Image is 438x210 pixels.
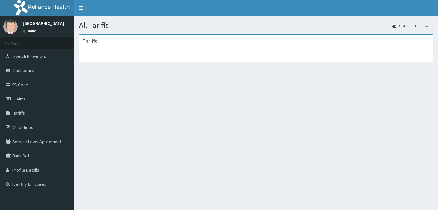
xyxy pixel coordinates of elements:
[13,96,26,102] span: Claims
[79,21,433,29] h1: All Tariffs
[13,53,46,59] span: Switch Providers
[13,68,34,73] span: Dashboard
[417,23,433,29] li: Tariffs
[82,38,97,44] h3: Tariffs
[23,21,64,26] p: [GEOGRAPHIC_DATA]
[13,110,25,116] span: Tariffs
[23,29,38,33] a: Online
[392,23,416,29] a: Dashboard
[3,19,18,34] img: User Image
